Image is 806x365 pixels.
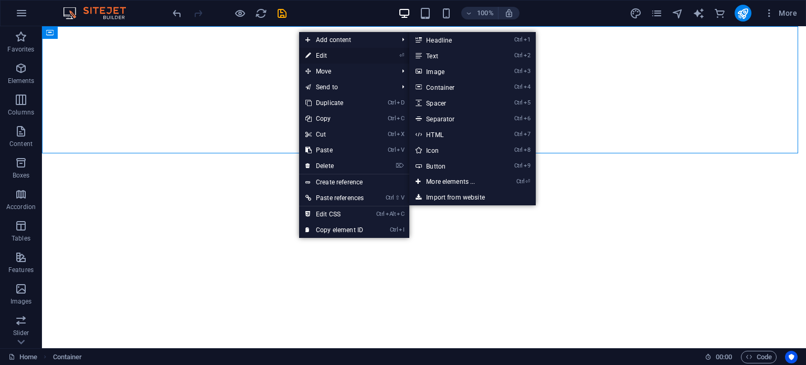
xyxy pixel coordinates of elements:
[514,147,523,153] i: Ctrl
[275,7,288,19] button: save
[524,162,531,169] i: 9
[10,297,32,306] p: Images
[409,127,496,142] a: Ctrl7HTML
[376,211,385,217] i: Ctrl
[524,52,531,59] i: 2
[390,226,398,233] i: Ctrl
[7,45,34,54] p: Favorites
[397,99,404,106] i: D
[171,7,183,19] i: Undo: Change main axis (Ctrl+Z)
[255,7,267,19] i: Reload page
[672,7,684,19] button: navigator
[524,131,531,138] i: 7
[525,178,530,185] i: ⏎
[514,99,523,106] i: Ctrl
[514,84,523,90] i: Ctrl
[397,211,404,217] i: C
[299,111,370,127] a: CtrlCCopy
[705,351,733,363] h6: Session time
[737,7,749,19] i: Publish
[409,111,496,127] a: Ctrl6Separator
[514,131,523,138] i: Ctrl
[516,178,525,185] i: Ctrl
[388,115,396,122] i: Ctrl
[395,194,400,201] i: ⇧
[409,32,496,48] a: Ctrl1Headline
[524,84,531,90] i: 4
[514,36,523,43] i: Ctrl
[714,7,726,19] i: Commerce
[13,329,29,337] p: Slider
[524,36,531,43] i: 1
[299,206,370,222] a: CtrlAltCEdit CSS
[504,8,514,18] i: On resize automatically adjust zoom level to fit chosen device.
[693,7,705,19] button: text_generator
[299,127,370,142] a: CtrlXCut
[716,351,732,363] span: 00 00
[388,131,396,138] i: Ctrl
[741,351,777,363] button: Code
[524,99,531,106] i: 5
[299,64,394,79] span: Move
[299,158,370,174] a: ⌦Delete
[171,7,183,19] button: undo
[397,115,404,122] i: C
[630,7,642,19] button: design
[12,234,30,243] p: Tables
[409,158,496,174] a: Ctrl9Button
[299,222,370,238] a: CtrlICopy element ID
[53,351,82,363] nav: breadcrumb
[60,7,139,19] img: Editor Logo
[409,142,496,158] a: Ctrl8Icon
[8,77,35,85] p: Elements
[6,203,36,211] p: Accordion
[299,174,409,190] a: Create reference
[386,211,396,217] i: Alt
[276,7,288,19] i: Save (Ctrl+S)
[399,226,404,233] i: I
[409,174,496,190] a: Ctrl⏎More elements ...
[9,140,33,148] p: Content
[8,266,34,274] p: Features
[397,147,404,153] i: V
[299,190,370,206] a: Ctrl⇧VPaste references
[299,142,370,158] a: CtrlVPaste
[524,147,531,153] i: 8
[630,7,642,19] i: Design (Ctrl+Alt+Y)
[388,147,396,153] i: Ctrl
[714,7,726,19] button: commerce
[409,64,496,79] a: Ctrl3Image
[764,8,797,18] span: More
[524,115,531,122] i: 6
[409,79,496,95] a: Ctrl4Container
[672,7,684,19] i: Navigator
[299,79,394,95] a: Send to
[723,353,725,361] span: :
[461,7,499,19] button: 100%
[409,95,496,111] a: Ctrl5Spacer
[8,351,37,363] a: Click to cancel selection. Double-click to open Pages
[409,190,535,205] a: Import from website
[53,351,82,363] span: Click to select. Double-click to edit
[514,52,523,59] i: Ctrl
[693,7,705,19] i: AI Writer
[299,48,370,64] a: ⏎Edit
[524,68,531,75] i: 3
[514,162,523,169] i: Ctrl
[254,7,267,19] button: reload
[388,99,396,106] i: Ctrl
[13,171,30,180] p: Boxes
[514,68,523,75] i: Ctrl
[401,194,404,201] i: V
[409,48,496,64] a: Ctrl2Text
[8,108,34,117] p: Columns
[514,115,523,122] i: Ctrl
[399,52,404,59] i: ⏎
[651,7,663,19] i: Pages (Ctrl+Alt+S)
[299,95,370,111] a: CtrlDDuplicate
[785,351,798,363] button: Usercentrics
[651,7,663,19] button: pages
[760,5,801,22] button: More
[299,32,394,48] span: Add content
[397,131,404,138] i: X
